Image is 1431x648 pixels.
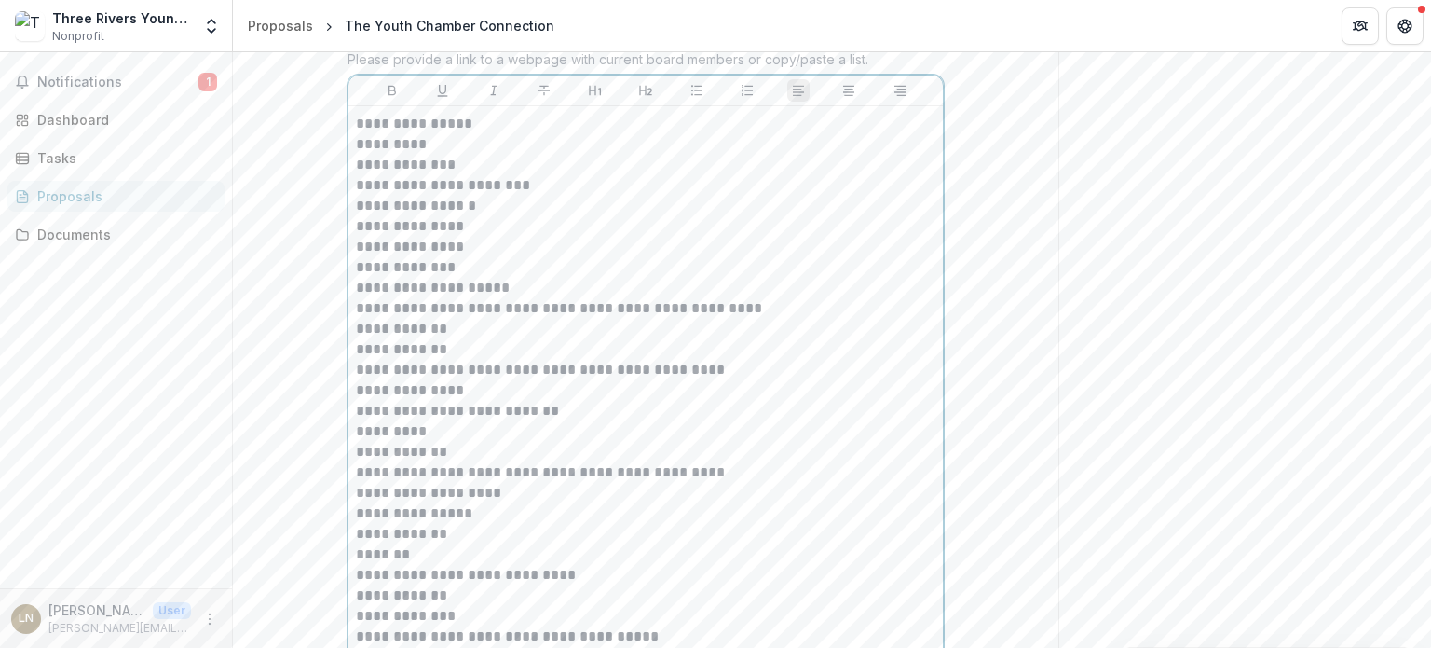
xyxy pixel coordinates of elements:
button: Get Help [1386,7,1424,45]
p: [PERSON_NAME][EMAIL_ADDRESS][DOMAIN_NAME] [48,620,191,637]
div: Dashboard [37,110,210,130]
button: Strike [533,79,555,102]
button: Heading 1 [584,79,606,102]
div: Documents [37,225,210,244]
div: Lindsey Nova [19,613,34,625]
button: Notifications1 [7,67,225,97]
p: [PERSON_NAME] [48,600,145,620]
div: Proposals [248,16,313,35]
span: Nonprofit [52,28,104,45]
button: Italicize [483,79,505,102]
button: Bullet List [686,79,708,102]
button: Underline [431,79,454,102]
span: Notifications [37,75,198,90]
span: 1 [198,73,217,91]
button: Align Center [838,79,860,102]
button: Align Right [889,79,911,102]
button: More [198,608,221,630]
div: Three Rivers Young Peoples Orchestras [52,8,191,28]
nav: breadcrumb [240,12,562,39]
div: Please provide a link to a webpage with current board members or copy/paste a list. [348,51,944,75]
div: Proposals [37,186,210,206]
a: Documents [7,219,225,250]
button: Open entity switcher [198,7,225,45]
a: Tasks [7,143,225,173]
div: Tasks [37,148,210,168]
a: Proposals [7,181,225,212]
button: Partners [1342,7,1379,45]
button: Bold [381,79,403,102]
p: User [153,602,191,619]
img: Three Rivers Young Peoples Orchestras [15,11,45,41]
a: Proposals [240,12,320,39]
button: Align Left [787,79,810,102]
div: The Youth Chamber Connection [345,16,554,35]
a: Dashboard [7,104,225,135]
button: Heading 2 [634,79,657,102]
button: Ordered List [736,79,758,102]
